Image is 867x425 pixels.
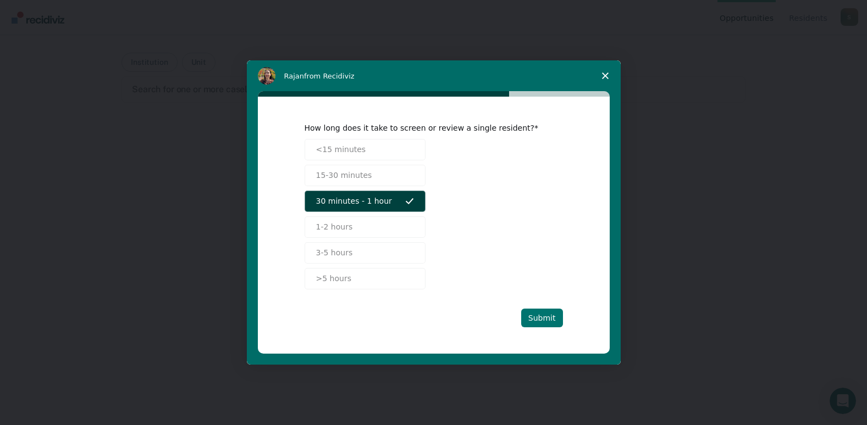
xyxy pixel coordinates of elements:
[305,191,426,212] button: 30 minutes - 1 hour
[316,273,351,284] span: >5 hours
[316,144,366,155] span: <15 minutes
[316,170,372,181] span: 15-30 minutes
[316,247,353,259] span: 3-5 hours
[305,268,426,289] button: >5 hours
[284,72,305,80] span: Rajan
[316,221,353,233] span: 1-2 hours
[304,72,355,80] span: from Recidiviz
[590,60,621,91] span: Close survey
[316,195,392,207] span: 30 minutes - 1 hour
[305,216,426,238] button: 1-2 hours
[258,67,275,85] img: Profile image for Rajan
[305,123,546,133] div: How long does it take to screen or review a single resident?
[521,309,563,327] button: Submit
[305,165,426,186] button: 15-30 minutes
[305,242,426,264] button: 3-5 hours
[305,139,426,160] button: <15 minutes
